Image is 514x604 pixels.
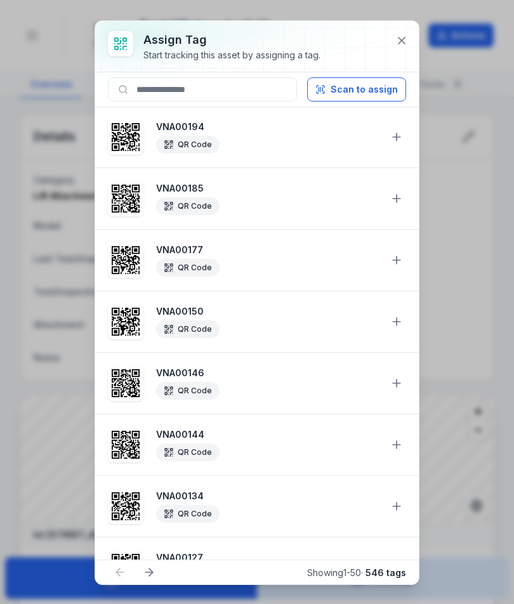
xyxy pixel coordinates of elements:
strong: VNA00185 [156,182,379,195]
div: QR Code [156,136,220,154]
div: QR Code [156,320,220,338]
div: QR Code [156,382,220,400]
div: QR Code [156,259,220,277]
div: QR Code [156,443,220,461]
strong: 546 tags [366,567,406,578]
strong: VNA00177 [156,244,379,256]
strong: VNA00194 [156,121,379,133]
div: QR Code [156,197,220,215]
span: Showing 1 - 50 · [307,567,406,578]
strong: VNA00146 [156,367,379,379]
h3: Assign tag [143,31,320,49]
div: QR Code [156,505,220,523]
strong: VNA00144 [156,428,379,441]
button: Scan to assign [307,77,406,102]
strong: VNA00134 [156,490,379,502]
strong: VNA00127 [156,551,379,564]
div: Start tracking this asset by assigning a tag. [143,49,320,62]
strong: VNA00150 [156,305,379,318]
